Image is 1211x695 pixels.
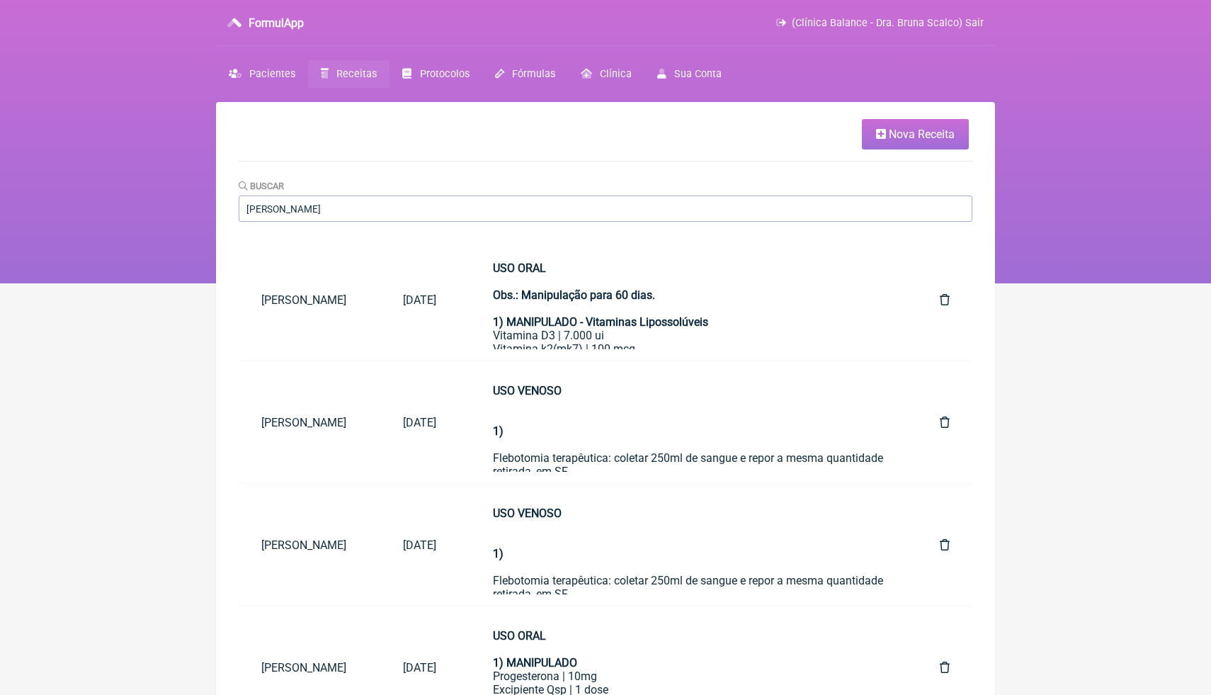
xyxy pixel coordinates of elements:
[493,411,883,478] div: Flebotomia terapêutica: coletar 250ml de sangue e repor a mesma quantidade retirada, em SF.
[470,495,906,594] a: USO VENOSO1)Flebotomia terapêutica: coletar 250ml de sangue e repor a mesma quantidade retirada, ...
[493,315,708,329] strong: 1) MANIPULADO - Vitaminas Lipossolúveis
[380,650,459,686] a: [DATE]
[493,288,655,302] strong: Obs.: Manipulação para 60 dias.
[493,669,883,683] div: Progesterona | 10mg
[239,650,380,686] a: [PERSON_NAME]
[249,16,304,30] h3: FormulApp
[380,527,459,563] a: [DATE]
[308,60,390,88] a: Receitas
[482,60,568,88] a: Fórmulas
[390,60,482,88] a: Protocolos
[512,68,555,80] span: Fórmulas
[493,261,546,275] strong: USO ORAL
[380,405,459,441] a: [DATE]
[470,373,906,472] a: USO VENOSO1)Flebotomia terapêutica: coletar 250ml de sangue e repor a mesma quantidade retirada, ...
[493,629,546,643] strong: USO ORAL
[792,17,984,29] span: (Clínica Balance - Dra. Bruna Scalco) Sair
[239,405,380,441] a: [PERSON_NAME]
[239,181,284,191] label: Buscar
[380,282,459,318] a: [DATE]
[216,60,308,88] a: Pacientes
[600,68,632,80] span: Clínica
[493,384,562,397] strong: USO VENOSO
[336,68,377,80] span: Receitas
[644,60,734,88] a: Sua Conta
[493,424,504,438] strong: 1)
[239,282,380,318] a: [PERSON_NAME]
[249,68,295,80] span: Pacientes
[470,250,906,349] a: USO ORALObs.: Manipulação para 60 dias.1) MANIPULADO - Vitaminas LipossolúveisVitamina D3 | 7.000...
[493,329,883,342] div: Vitamina D3 | 7.000 ui
[493,342,883,356] div: Vitamina k2(mk7) | 100 mcg
[568,60,644,88] a: Clínica
[239,196,972,222] input: Paciente ou conteúdo da fórmula
[493,547,504,560] strong: 1)
[493,507,562,520] strong: USO VENOSO
[420,68,470,80] span: Protocolos
[493,656,577,669] strong: 1) MANIPULADO
[493,533,883,601] div: Flebotomia terapêutica: coletar 250ml de sangue e repor a mesma quantidade retirada, em SF.
[862,119,969,149] a: Nova Receita
[776,17,984,29] a: (Clínica Balance - Dra. Bruna Scalco) Sair
[889,128,955,141] span: Nova Receita
[239,527,380,563] a: [PERSON_NAME]
[674,68,722,80] span: Sua Conta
